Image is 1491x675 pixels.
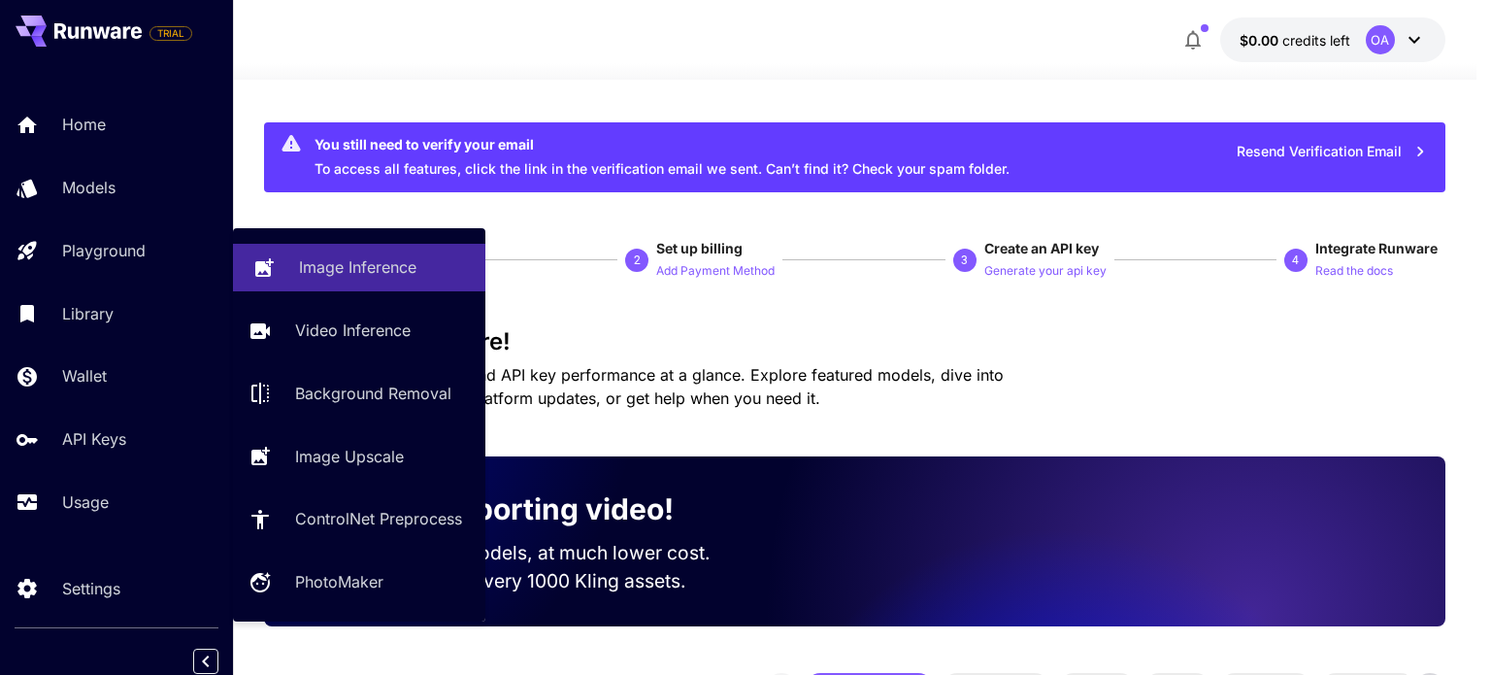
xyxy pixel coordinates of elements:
[1282,32,1350,49] span: credits left
[233,370,485,418] a: Background Removal
[984,240,1099,256] span: Create an API key
[62,176,116,199] p: Models
[1315,262,1393,281] p: Read the docs
[295,507,462,530] p: ControlNet Preprocess
[62,302,114,325] p: Library
[62,113,106,136] p: Home
[233,244,485,291] a: Image Inference
[295,382,451,405] p: Background Removal
[193,649,218,674] button: Collapse sidebar
[295,567,747,595] p: Save up to $500 for every 1000 Kling assets.
[233,558,485,606] a: PhotoMaker
[315,128,1010,186] div: To access all features, click the link in the verification email we sent. Can’t find it? Check yo...
[233,432,485,480] a: Image Upscale
[62,427,126,451] p: API Keys
[1226,132,1438,172] button: Resend Verification Email
[62,577,120,600] p: Settings
[634,252,641,269] p: 2
[264,328,1445,355] h3: Welcome to Runware!
[233,307,485,354] a: Video Inference
[233,495,485,543] a: ControlNet Preprocess
[349,488,674,531] p: Now supporting video!
[264,365,1004,408] span: Check out your usage stats and API key performance at a glance. Explore featured models, dive int...
[1220,17,1445,62] button: $0.00
[299,255,416,279] p: Image Inference
[961,252,968,269] p: 3
[295,570,383,593] p: PhotoMaker
[1315,240,1438,256] span: Integrate Runware
[149,21,192,45] span: Add your payment card to enable full platform functionality.
[295,319,411,342] p: Video Inference
[150,26,191,41] span: TRIAL
[62,490,109,514] p: Usage
[315,134,1010,154] div: You still need to verify your email
[656,262,775,281] p: Add Payment Method
[1240,32,1282,49] span: $0.00
[295,539,747,567] p: Run the best video models, at much lower cost.
[656,240,743,256] span: Set up billing
[984,262,1107,281] p: Generate your api key
[1366,25,1395,54] div: OA
[62,239,146,262] p: Playground
[295,445,404,468] p: Image Upscale
[62,364,107,388] p: Wallet
[1240,30,1350,51] div: $0.00
[1292,252,1299,269] p: 4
